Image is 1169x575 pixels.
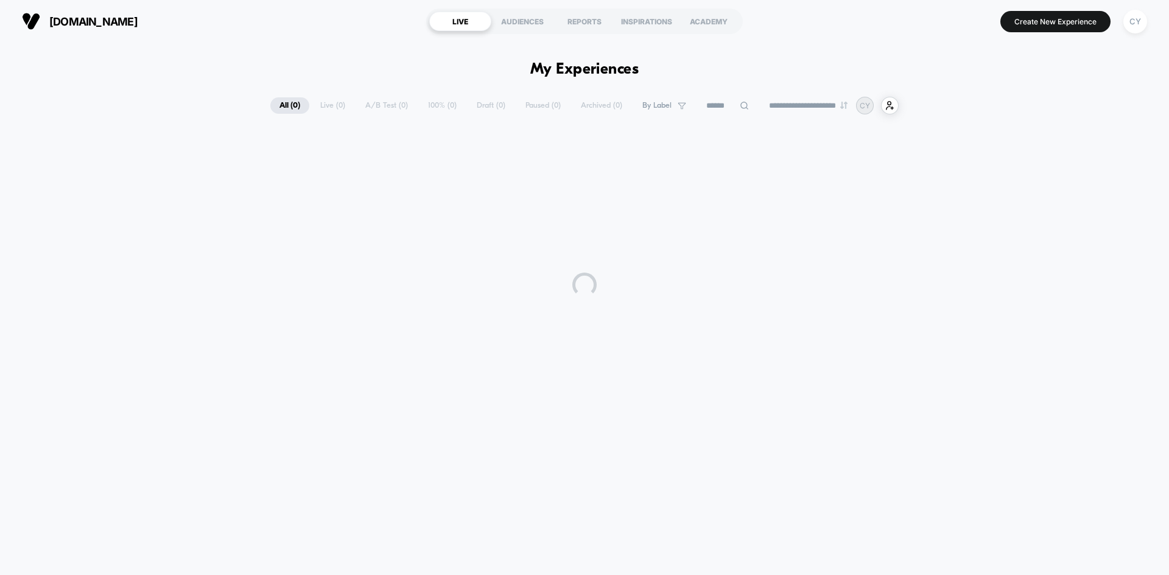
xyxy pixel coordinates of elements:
img: Visually logo [22,12,40,30]
div: REPORTS [553,12,616,31]
span: [DOMAIN_NAME] [49,15,138,28]
div: INSPIRATIONS [616,12,678,31]
img: end [840,102,848,109]
span: By Label [642,101,672,110]
div: LIVE [429,12,491,31]
h1: My Experiences [530,61,639,78]
p: CY [860,101,870,110]
span: All ( 0 ) [270,97,309,114]
div: ACADEMY [678,12,740,31]
button: CY [1120,9,1151,34]
button: Create New Experience [1000,11,1111,32]
div: AUDIENCES [491,12,553,31]
div: CY [1123,10,1147,33]
button: [DOMAIN_NAME] [18,12,141,31]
